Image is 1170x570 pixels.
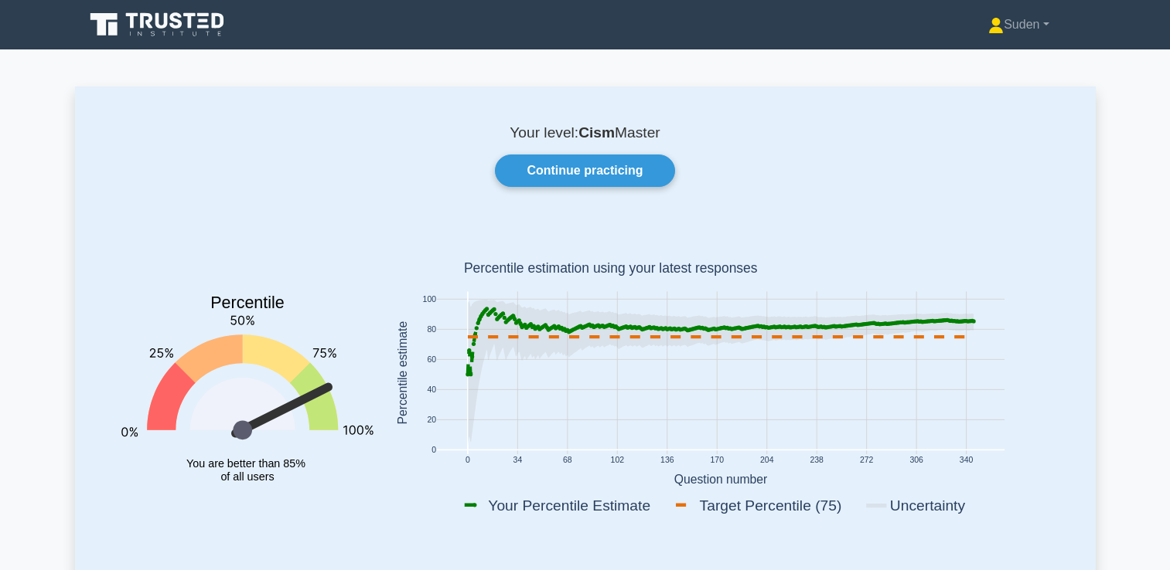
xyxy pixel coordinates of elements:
[186,457,305,470] tspan: You are better than 85%
[578,124,615,141] b: Cism
[859,456,873,465] text: 272
[395,321,408,425] text: Percentile estimate
[112,124,1059,142] p: Your level: Master
[674,473,767,486] text: Question number
[210,294,285,313] text: Percentile
[422,295,436,304] text: 100
[427,355,436,364] text: 60
[220,470,274,483] tspan: of all users
[951,9,1086,40] a: Suden
[513,456,522,465] text: 34
[463,261,757,277] text: Percentile estimation using your latest responses
[810,456,824,465] text: 238
[660,456,674,465] text: 136
[432,446,436,455] text: 0
[959,456,973,465] text: 340
[710,456,724,465] text: 170
[427,416,436,425] text: 20
[495,154,674,187] a: Continue practicing
[610,456,624,465] text: 102
[759,456,773,465] text: 204
[909,456,923,465] text: 306
[465,456,469,465] text: 0
[427,385,436,394] text: 40
[563,456,572,465] text: 68
[427,325,436,334] text: 80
